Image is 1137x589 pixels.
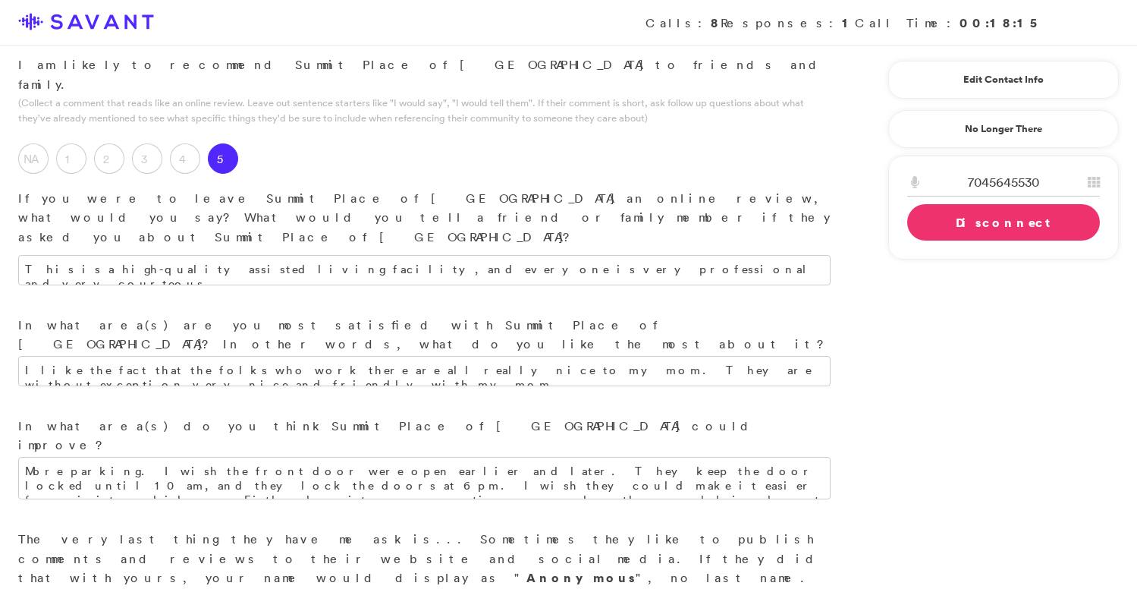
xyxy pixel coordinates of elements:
[888,110,1119,148] a: No Longer There
[18,316,831,354] p: In what area(s) are you most satisfied with Summit Place of [GEOGRAPHIC_DATA]? In other words, wh...
[526,569,636,586] strong: Anonymous
[711,14,721,31] strong: 8
[170,143,200,174] label: 4
[18,143,49,174] label: NA
[94,143,124,174] label: 2
[842,14,855,31] strong: 1
[208,143,238,174] label: 5
[18,55,831,94] p: I am likely to recommend Summit Place of [GEOGRAPHIC_DATA] to friends and family.
[18,189,831,247] p: If you were to leave Summit Place of [GEOGRAPHIC_DATA] an online review, what would you say? What...
[907,204,1100,241] a: Disconnect
[907,68,1100,92] a: Edit Contact Info
[18,96,831,124] p: (Collect a comment that reads like an online review. Leave out sentence starters like "I would sa...
[960,14,1043,31] strong: 00:18:15
[56,143,86,174] label: 1
[18,417,831,455] p: In what area(s) do you think Summit Place of [GEOGRAPHIC_DATA] could improve?
[132,143,162,174] label: 3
